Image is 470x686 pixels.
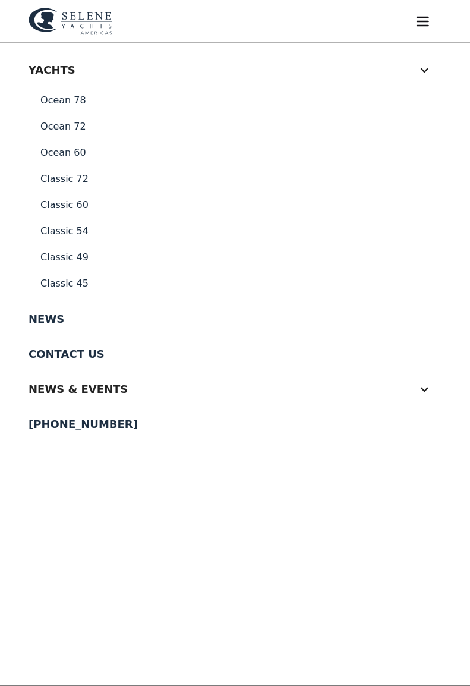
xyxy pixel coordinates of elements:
a: Ocean 72 [29,114,441,140]
a: News [29,301,441,336]
div: News & EVENTS [29,381,418,397]
div: Yachts [29,62,418,78]
a: Ocean 60 [29,140,441,166]
a: Ocean 78 [29,87,441,114]
a: [PHONE_NUMBER] [29,407,441,442]
a: Classic 54 [29,218,441,244]
a: Classic 49 [29,244,441,270]
div: menu [403,2,441,40]
div: News & EVENTS [29,372,441,407]
a: home [29,8,112,35]
a: Classic 45 [29,270,441,297]
img: logo [29,8,112,35]
nav: Yachts [29,87,441,301]
a: Classic 72 [29,166,441,192]
a: Classic 60 [29,192,441,218]
a: Contact us [29,336,441,372]
div: Yachts [29,52,441,87]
